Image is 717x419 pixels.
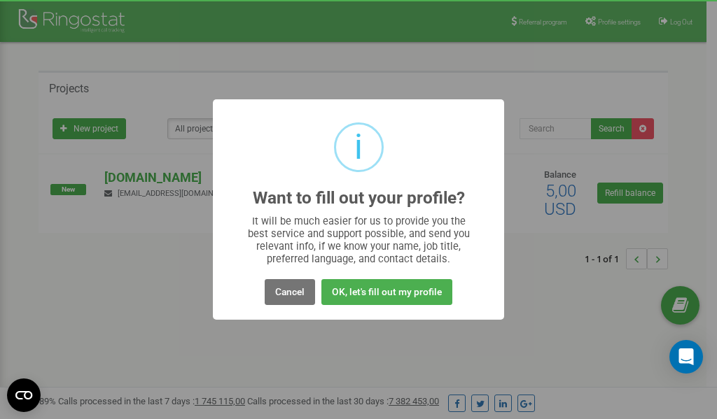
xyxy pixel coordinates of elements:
button: Cancel [265,279,315,305]
h2: Want to fill out your profile? [253,189,465,208]
button: Open CMP widget [7,378,41,412]
div: i [354,125,363,170]
div: It will be much easier for us to provide you the best service and support possible, and send you ... [241,215,477,265]
div: Open Intercom Messenger [669,340,703,374]
button: OK, let's fill out my profile [321,279,452,305]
